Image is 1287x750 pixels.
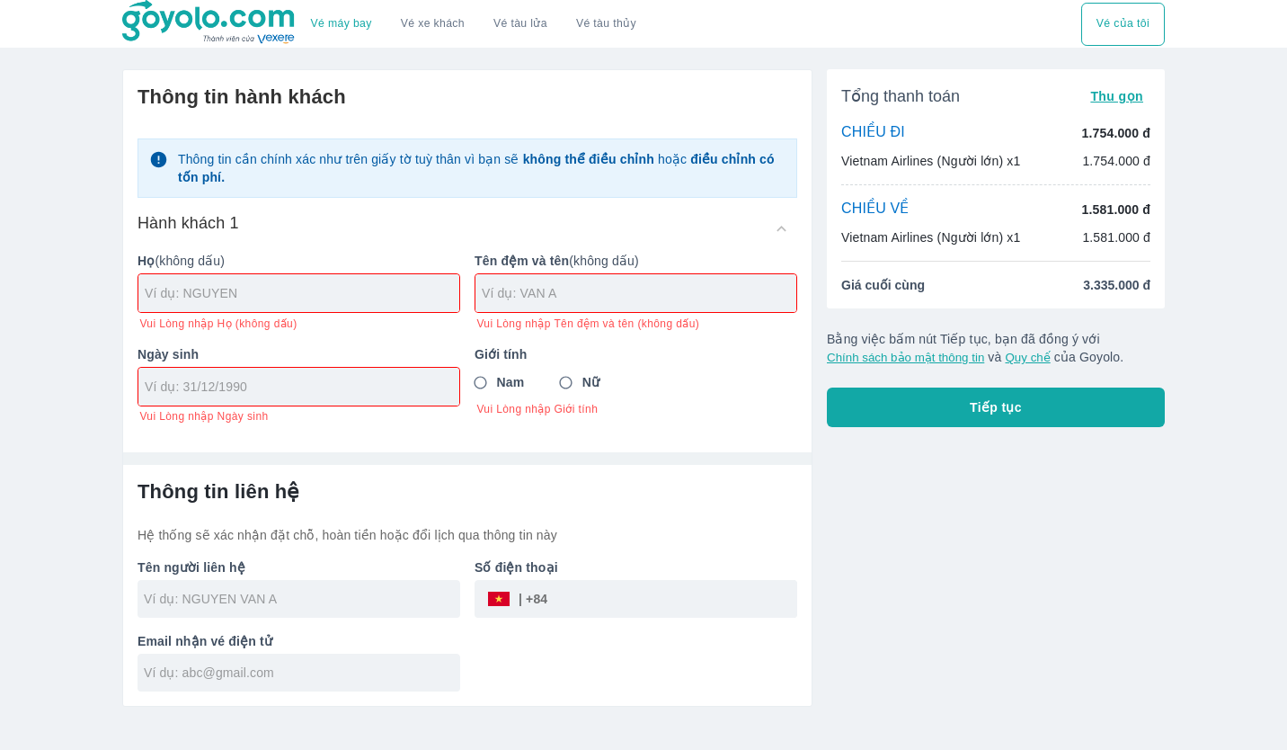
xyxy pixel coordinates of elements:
[475,345,797,363] p: Giới tính
[827,388,1165,427] button: Tiếp tục
[138,85,797,110] h6: Thông tin hành khách
[841,85,960,107] span: Tổng thanh toán
[145,378,441,396] input: Ví dụ: 31/12/1990
[138,634,272,648] b: Email nhận vé điện tử
[138,479,797,504] h6: Thông tin liên hệ
[1082,124,1150,142] p: 1.754.000 đ
[138,254,155,268] b: Họ
[297,3,651,46] div: choose transportation mode
[970,398,1022,416] span: Tiếp tục
[1081,3,1165,46] div: choose transportation mode
[475,254,569,268] b: Tên đệm và tên
[139,317,297,331] span: Vui Lòng nhập Họ (không dấu)
[841,152,1020,170] p: Vietnam Airlines (Người lớn) x1
[482,284,796,302] input: Ví dụ: VAN A
[138,560,245,575] b: Tên người liên hệ
[476,317,699,331] span: Vui Lòng nhập Tên đệm và tên (không dấu)
[144,590,460,608] input: Ví dụ: NGUYEN VAN A
[582,373,599,391] span: Nữ
[841,200,910,219] p: CHIỀU VỀ
[1081,3,1165,46] button: Vé của tôi
[1082,201,1150,219] p: 1.581.000 đ
[841,123,905,143] p: CHIỀU ĐI
[841,228,1020,246] p: Vietnam Airlines (Người lớn) x1
[841,276,925,294] span: Giá cuối cùng
[138,252,460,270] p: (không dấu)
[311,17,372,31] a: Vé máy bay
[523,152,654,166] strong: không thể điều chỉnh
[476,402,797,416] span: Vui Lòng nhập Giới tính
[479,3,562,46] a: Vé tàu lửa
[827,351,984,364] button: Chính sách bảo mật thông tin
[1005,351,1050,364] button: Quy chế
[138,212,239,234] h6: Hành khách 1
[475,560,558,575] b: Số điện thoại
[1083,276,1150,294] span: 3.335.000 đ
[1082,152,1150,170] p: 1.754.000 đ
[138,526,797,544] p: Hệ thống sẽ xác nhận đặt chỗ, hoàn tiền hoặc đổi lịch qua thông tin này
[1083,84,1150,109] button: Thu gọn
[138,345,460,363] p: Ngày sinh
[144,664,460,682] input: Ví dụ: abc@gmail.com
[145,284,459,302] input: Ví dụ: NGUYEN
[178,150,786,186] p: Thông tin cần chính xác như trên giấy tờ tuỳ thân vì bạn sẽ hoặc
[497,373,525,391] span: Nam
[1082,228,1150,246] p: 1.581.000 đ
[827,330,1165,366] p: Bằng việc bấm nút Tiếp tục, bạn đã đồng ý với và của Goyolo.
[139,409,268,424] span: Vui Lòng nhập Ngày sinh
[562,3,651,46] button: Vé tàu thủy
[475,252,797,270] p: (không dấu)
[1090,89,1143,103] span: Thu gọn
[401,17,465,31] a: Vé xe khách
